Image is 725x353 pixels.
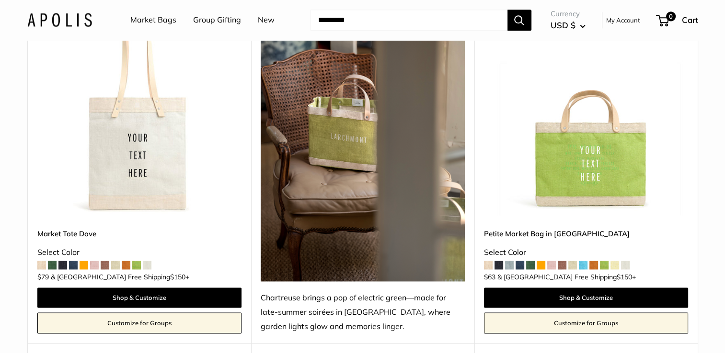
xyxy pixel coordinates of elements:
[484,312,688,333] a: Customize for Groups
[261,291,465,334] div: Chartreuse brings a pop of electric green—made for late-summer soirées in [GEOGRAPHIC_DATA], wher...
[37,273,49,281] span: $79
[666,11,675,21] span: 0
[37,11,242,215] img: Market Tote Dove
[311,10,507,31] input: Search...
[261,11,465,281] img: Chartreuse brings a pop of electric green—made for late-summer soirées in Larchmont, where garden...
[51,274,189,280] span: & [GEOGRAPHIC_DATA] Free Shipping +
[170,273,185,281] span: $150
[606,14,640,26] a: My Account
[497,274,636,280] span: & [GEOGRAPHIC_DATA] Free Shipping +
[617,273,632,281] span: $150
[484,11,688,215] a: Petite Market Bag in ChartreusePetite Market Bag in Chartreuse
[484,273,495,281] span: $63
[551,20,575,30] span: USD $
[507,10,531,31] button: Search
[551,18,586,33] button: USD $
[37,11,242,215] a: Market Tote DoveMarket Tote Dove
[37,245,242,260] div: Select Color
[484,228,688,239] a: Petite Market Bag in [GEOGRAPHIC_DATA]
[484,11,688,215] img: Petite Market Bag in Chartreuse
[130,13,176,27] a: Market Bags
[258,13,275,27] a: New
[484,287,688,308] a: Shop & Customize
[682,15,698,25] span: Cart
[8,317,103,345] iframe: Sign Up via Text for Offers
[37,312,242,333] a: Customize for Groups
[551,7,586,21] span: Currency
[37,287,242,308] a: Shop & Customize
[37,228,242,239] a: Market Tote Dove
[657,12,698,28] a: 0 Cart
[484,245,688,260] div: Select Color
[193,13,241,27] a: Group Gifting
[27,13,92,27] img: Apolis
